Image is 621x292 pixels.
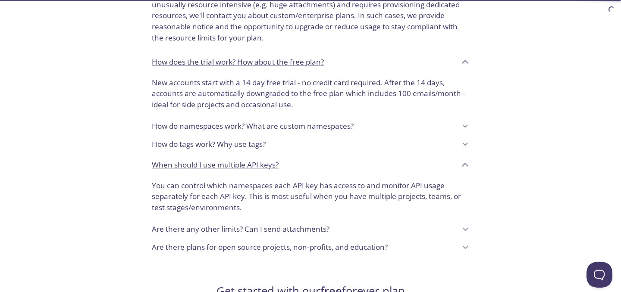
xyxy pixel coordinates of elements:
[145,220,476,238] div: Are there any other limits? Can I send attachments?
[586,262,612,288] iframe: Help Scout Beacon - Open
[152,159,279,171] p: When should I use multiple API keys?
[152,242,388,253] p: Are there plans for open source projects, non-profits, and education?
[145,177,476,220] div: When should I use multiple API keys?
[145,238,476,256] div: Are there plans for open source projects, non-profits, and education?
[145,117,476,135] div: How do namespaces work? What are custom namespaces?
[152,139,266,150] p: How do tags work? Why use tags?
[145,135,476,153] div: How do tags work? Why use tags?
[152,56,324,68] p: How does the trial work? How about the free plan?
[145,153,476,177] div: When should I use multiple API keys?
[145,74,476,117] div: How does the trial work? How about the free plan?
[145,50,476,74] div: How does the trial work? How about the free plan?
[152,121,354,132] p: How do namespaces work? What are custom namespaces?
[152,180,469,213] p: You can control which namespaces each API key has access to and monitor API usage separately for ...
[152,77,469,110] p: New accounts start with a 14 day free trial - no credit card required. After the 14 days, account...
[152,224,329,235] p: Are there any other limits? Can I send attachments?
